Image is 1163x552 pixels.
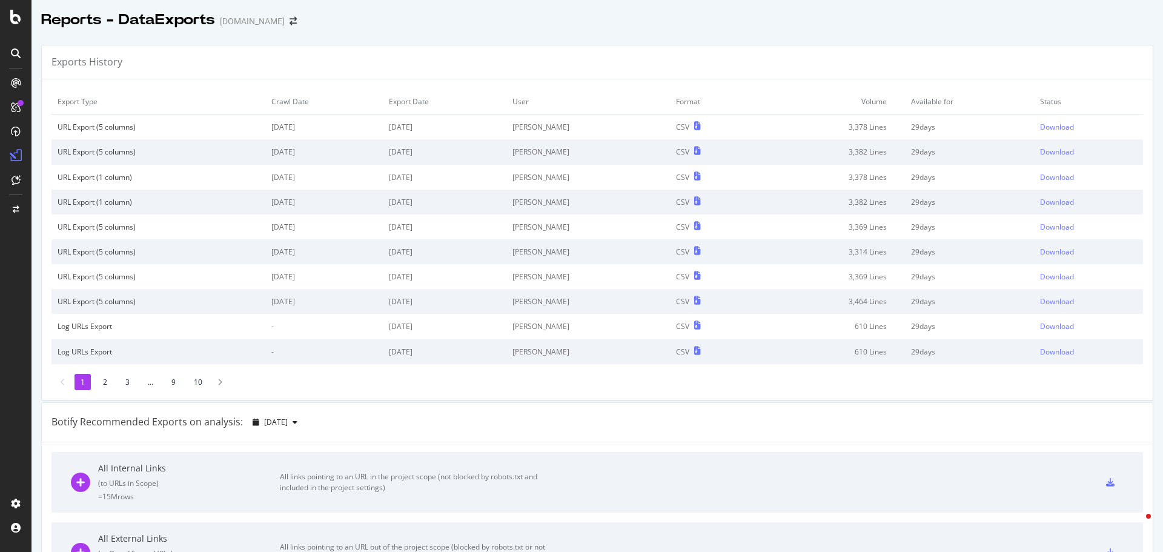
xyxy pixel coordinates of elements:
td: 3,378 Lines [757,165,905,190]
td: Status [1034,89,1143,115]
td: Format [670,89,757,115]
a: Download [1040,122,1137,132]
a: Download [1040,271,1137,282]
div: All Internal Links [98,462,280,474]
a: Download [1040,197,1137,207]
div: URL Export (5 columns) [58,271,259,282]
a: Download [1040,321,1137,331]
td: [PERSON_NAME] [506,115,670,140]
div: ( to URLs in Scope ) [98,478,280,488]
td: [DATE] [383,339,506,364]
li: 2 [97,374,113,390]
button: [DATE] [248,413,302,432]
td: 3,314 Lines [757,239,905,264]
td: 3,369 Lines [757,214,905,239]
td: 3,382 Lines [757,190,905,214]
div: Download [1040,247,1074,257]
td: [PERSON_NAME] [506,239,670,264]
td: Volume [757,89,905,115]
div: csv-export [1106,478,1115,487]
a: Download [1040,296,1137,307]
div: Reports - DataExports [41,10,215,30]
td: 3,378 Lines [757,115,905,140]
td: [PERSON_NAME] [506,314,670,339]
td: [DATE] [383,239,506,264]
td: [DATE] [265,289,383,314]
div: Download [1040,347,1074,357]
div: URL Export (5 columns) [58,122,259,132]
td: - [265,339,383,364]
iframe: Intercom live chat [1122,511,1151,540]
td: [PERSON_NAME] [506,214,670,239]
div: [DOMAIN_NAME] [220,15,285,27]
div: Download [1040,172,1074,182]
a: Download [1040,247,1137,257]
td: 610 Lines [757,339,905,364]
td: 29 days [905,214,1034,239]
div: Botify Recommended Exports on analysis: [51,415,243,429]
div: CSV [676,347,689,357]
td: [DATE] [383,139,506,164]
div: CSV [676,271,689,282]
div: Download [1040,222,1074,232]
td: 3,369 Lines [757,264,905,289]
div: CSV [676,122,689,132]
div: URL Export (5 columns) [58,222,259,232]
td: [DATE] [265,115,383,140]
td: [PERSON_NAME] [506,264,670,289]
td: [DATE] [265,165,383,190]
td: [DATE] [383,165,506,190]
td: 3,382 Lines [757,139,905,164]
div: Download [1040,271,1074,282]
div: Download [1040,197,1074,207]
div: CSV [676,147,689,157]
td: - [265,314,383,339]
td: [PERSON_NAME] [506,339,670,364]
td: [DATE] [383,115,506,140]
div: CSV [676,222,689,232]
div: Download [1040,321,1074,331]
td: [DATE] [383,314,506,339]
div: CSV [676,247,689,257]
td: [DATE] [265,139,383,164]
div: URL Export (1 column) [58,172,259,182]
div: Download [1040,122,1074,132]
li: 10 [188,374,208,390]
td: 29 days [905,190,1034,214]
td: [DATE] [265,214,383,239]
div: Exports History [51,55,122,69]
a: Download [1040,222,1137,232]
td: [PERSON_NAME] [506,139,670,164]
td: [DATE] [383,264,506,289]
span: 2025 Oct. 11th [264,417,288,427]
td: 29 days [905,239,1034,264]
div: = 15M rows [98,491,280,502]
div: Download [1040,147,1074,157]
td: Crawl Date [265,89,383,115]
td: User [506,89,670,115]
td: 29 days [905,289,1034,314]
td: [DATE] [383,289,506,314]
div: CSV [676,321,689,331]
td: 29 days [905,115,1034,140]
td: 29 days [905,139,1034,164]
td: [DATE] [383,214,506,239]
li: 1 [75,374,91,390]
div: Log URLs Export [58,321,259,331]
td: [DATE] [265,239,383,264]
a: Download [1040,172,1137,182]
td: 610 Lines [757,314,905,339]
li: ... [142,374,159,390]
a: Download [1040,147,1137,157]
td: [PERSON_NAME] [506,165,670,190]
td: 29 days [905,165,1034,190]
td: [DATE] [265,264,383,289]
td: 3,464 Lines [757,289,905,314]
div: All External Links [98,533,280,545]
div: URL Export (5 columns) [58,147,259,157]
td: 29 days [905,314,1034,339]
td: 29 days [905,339,1034,364]
div: URL Export (5 columns) [58,247,259,257]
div: arrow-right-arrow-left [290,17,297,25]
div: CSV [676,197,689,207]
